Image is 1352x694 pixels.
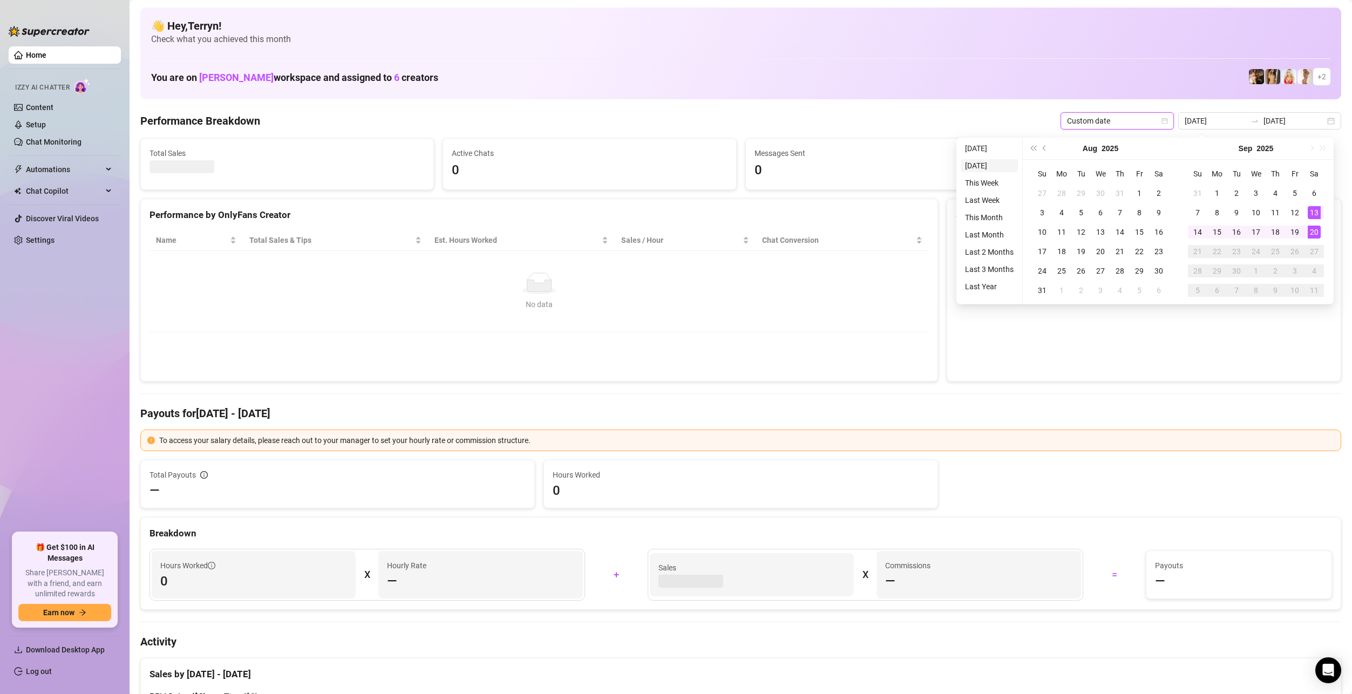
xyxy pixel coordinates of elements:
th: Tu [1227,164,1246,183]
td: 2025-09-04 [1110,281,1130,300]
div: 6 [1094,206,1107,219]
button: Choose a month [1083,138,1097,159]
div: 5 [1133,284,1146,297]
div: 24 [1036,264,1049,277]
td: 2025-08-12 [1071,222,1091,242]
div: 22 [1133,245,1146,258]
td: 2025-08-18 [1052,242,1071,261]
th: Th [1110,164,1130,183]
button: Last year (Control + left) [1027,138,1039,159]
td: 2025-09-06 [1305,183,1324,203]
span: Automations [26,161,103,178]
td: 2025-09-11 [1266,203,1285,222]
td: 2025-09-15 [1207,222,1227,242]
td: 2025-08-26 [1071,261,1091,281]
span: 6 [394,72,399,83]
td: 2025-09-29 [1207,261,1227,281]
div: 14 [1191,226,1204,239]
div: 2 [1269,264,1282,277]
td: 2025-08-20 [1091,242,1110,261]
div: Breakdown [150,526,1332,541]
div: 4 [1269,187,1282,200]
div: 3 [1288,264,1301,277]
td: 2025-09-05 [1285,183,1305,203]
a: Settings [26,236,55,244]
td: 2025-07-27 [1032,183,1052,203]
span: info-circle [200,471,208,479]
li: This Week [961,176,1018,189]
th: Su [1032,164,1052,183]
td: 2025-08-14 [1110,222,1130,242]
img: AI Chatter [74,78,91,94]
th: Th [1266,164,1285,183]
div: 16 [1152,226,1165,239]
div: 26 [1075,264,1088,277]
div: 16 [1230,226,1243,239]
div: 7 [1113,206,1126,219]
span: to [1251,117,1259,125]
div: 3 [1094,284,1107,297]
div: 31 [1036,284,1049,297]
div: 10 [1036,226,1049,239]
td: 2025-08-02 [1149,183,1168,203]
td: 2025-08-10 [1032,222,1052,242]
div: 27 [1094,264,1107,277]
div: 5 [1191,284,1204,297]
input: Start date [1185,115,1246,127]
div: 31 [1191,187,1204,200]
td: 2025-08-29 [1130,261,1149,281]
div: 9 [1230,206,1243,219]
span: Messages Sent [755,147,1030,159]
td: 2025-09-05 [1130,281,1149,300]
td: 2025-08-31 [1032,281,1052,300]
span: — [387,573,397,590]
td: 2025-09-01 [1052,281,1071,300]
td: 2025-09-21 [1188,242,1207,261]
button: Choose a year [1102,138,1118,159]
li: Last 3 Months [961,263,1018,276]
span: [PERSON_NAME] [199,72,274,83]
li: Last Year [961,280,1018,293]
div: 22 [1211,245,1224,258]
td: 2025-07-31 [1110,183,1130,203]
td: 2025-08-05 [1071,203,1091,222]
li: This Month [961,211,1018,224]
div: 7 [1230,284,1243,297]
td: 2025-08-31 [1188,183,1207,203]
h4: Performance Breakdown [140,113,260,128]
td: 2025-09-27 [1305,242,1324,261]
td: 2025-09-02 [1071,281,1091,300]
span: exclamation-circle [147,437,155,444]
td: 2025-10-02 [1266,261,1285,281]
div: 28 [1055,187,1068,200]
td: 2025-10-08 [1246,281,1266,300]
li: Last Week [961,194,1018,207]
td: 2025-08-25 [1052,261,1071,281]
div: 19 [1075,245,1088,258]
div: 21 [1191,245,1204,258]
div: 27 [1308,245,1321,258]
div: 29 [1075,187,1088,200]
span: Sales / Hour [621,234,740,246]
th: Su [1188,164,1207,183]
button: Choose a month [1239,138,1253,159]
td: 2025-09-08 [1207,203,1227,222]
span: info-circle [208,562,215,569]
div: 30 [1230,264,1243,277]
div: 11 [1055,226,1068,239]
div: 28 [1113,264,1126,277]
span: Download Desktop App [26,645,105,654]
span: thunderbolt [14,165,23,174]
span: — [885,573,895,590]
span: Active Chats [452,147,727,159]
span: calendar [1161,118,1168,124]
img: Korina [1297,69,1313,84]
div: 3 [1249,187,1262,200]
div: Performance by OnlyFans Creator [150,208,929,222]
td: 2025-10-11 [1305,281,1324,300]
h4: 👋 Hey, Terryn ! [151,18,1330,33]
div: 15 [1211,226,1224,239]
div: 15 [1133,226,1146,239]
td: 2025-08-23 [1149,242,1168,261]
th: Name [150,230,243,251]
